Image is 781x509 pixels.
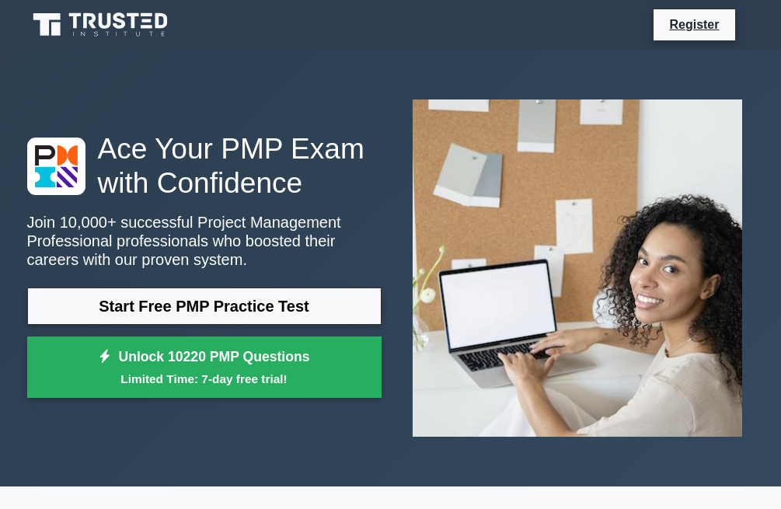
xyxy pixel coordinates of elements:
[27,131,382,200] h1: Ace Your PMP Exam with Confidence
[27,288,382,325] a: Start Free PMP Practice Test
[27,336,382,399] a: Unlock 10220 PMP QuestionsLimited Time: 7-day free trial!
[27,213,382,269] p: Join 10,000+ successful Project Management Professional professionals who boosted their careers w...
[47,370,362,388] small: Limited Time: 7-day free trial!
[660,15,728,34] a: Register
